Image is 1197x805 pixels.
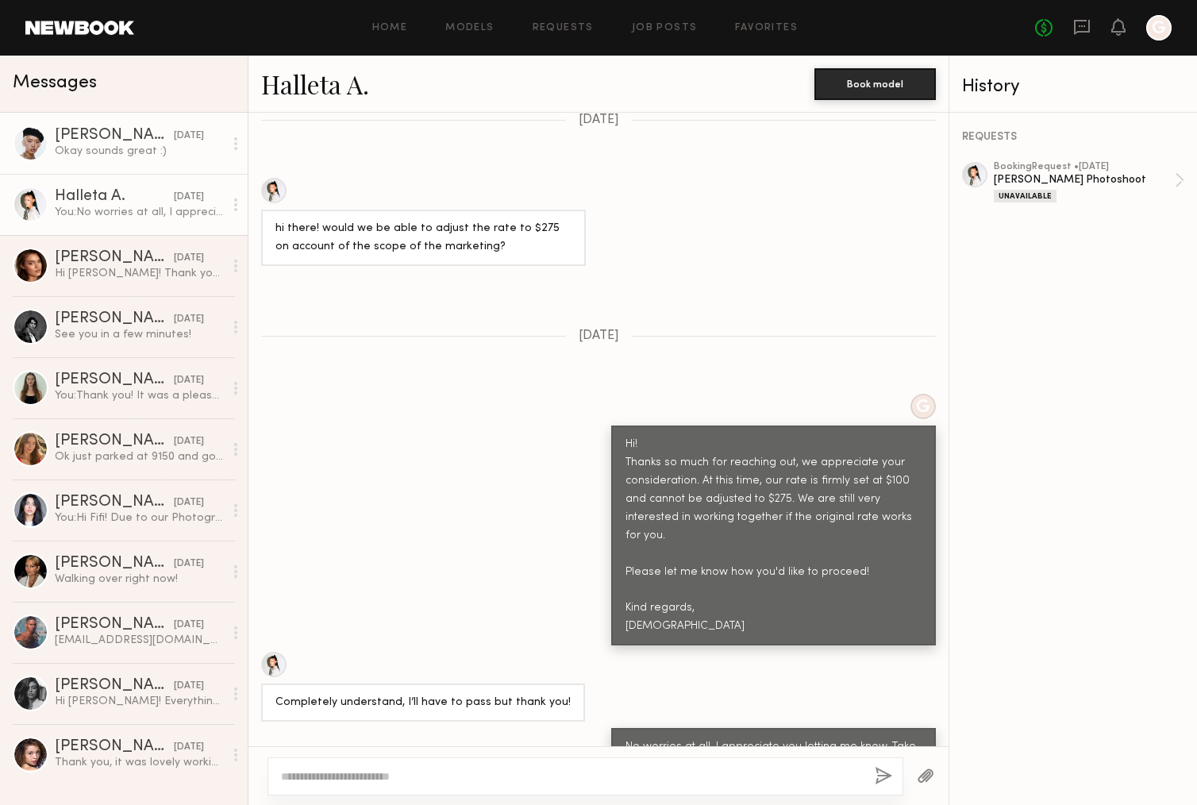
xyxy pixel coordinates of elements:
div: [DATE] [174,434,204,449]
span: Messages [13,74,97,92]
div: You: Thank you! It was a pleasure working with you as well. [55,388,224,403]
div: Thank you, it was lovely working together and have a great day! [55,755,224,770]
div: [DATE] [174,190,204,205]
div: Ok just parked at 9150 and going to walk over [55,449,224,464]
div: [EMAIL_ADDRESS][DOMAIN_NAME] [55,633,224,648]
div: [PERSON_NAME] [55,128,174,144]
div: [DATE] [174,312,204,327]
div: [PERSON_NAME] [55,678,174,694]
div: [PERSON_NAME] [55,556,174,572]
div: [DATE] [174,251,204,266]
div: [DATE] [174,557,204,572]
a: Favorites [735,23,798,33]
div: History [962,78,1184,96]
span: [DATE] [579,329,619,343]
div: You: No worries at all, I appreciate you letting me know. Take care [55,205,224,220]
div: REQUESTS [962,132,1184,143]
div: [DATE] [174,618,204,633]
div: Walking over right now! [55,572,224,587]
div: Unavailable [994,190,1057,202]
div: Hi [PERSON_NAME]! Thank you so much for letting me know and I hope to work with you in the future 🤍 [55,266,224,281]
div: [DATE] [174,495,204,510]
div: Hi! Thanks so much for reaching out, we appreciate your consideration. At this time, our rate is ... [625,436,922,636]
a: Book model [814,76,936,90]
a: Job Posts [632,23,698,33]
div: [DATE] [174,129,204,144]
div: Okay sounds great :) [55,144,224,159]
a: Requests [533,23,594,33]
div: hi there! would we be able to adjust the rate to $275 on account of the scope of the marketing? [275,220,572,256]
button: Book model [814,68,936,100]
a: bookingRequest •[DATE][PERSON_NAME] PhotoshootUnavailable [994,162,1184,202]
div: [PERSON_NAME] [55,311,174,327]
div: [PERSON_NAME] Photoshoot [994,172,1175,187]
div: Hi [PERSON_NAME]! Everything looks good 😊 I don’t think I have a plain long sleeve white shirt th... [55,694,224,709]
div: [PERSON_NAME] [55,433,174,449]
div: [PERSON_NAME] [55,495,174,510]
a: Halleta A. [261,67,369,101]
div: You: Hi Fifi! Due to our Photographer changing schedule, we will have to reschedule our shoot! I ... [55,510,224,526]
div: [DATE] [174,679,204,694]
span: [DATE] [579,114,619,127]
div: See you in a few minutes! [55,327,224,342]
a: Home [372,23,408,33]
div: Halleta A. [55,189,174,205]
div: Completely understand, I’ll have to pass but thank you! [275,694,571,712]
a: Models [445,23,494,33]
div: booking Request • [DATE] [994,162,1175,172]
div: [PERSON_NAME] [55,739,174,755]
div: [PERSON_NAME] [55,250,174,266]
div: [DATE] [174,740,204,755]
a: G [1146,15,1172,40]
div: [PERSON_NAME] [55,617,174,633]
div: [DATE] [174,373,204,388]
div: [PERSON_NAME] [55,372,174,388]
div: No worries at all, I appreciate you letting me know. Take care [625,738,922,775]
